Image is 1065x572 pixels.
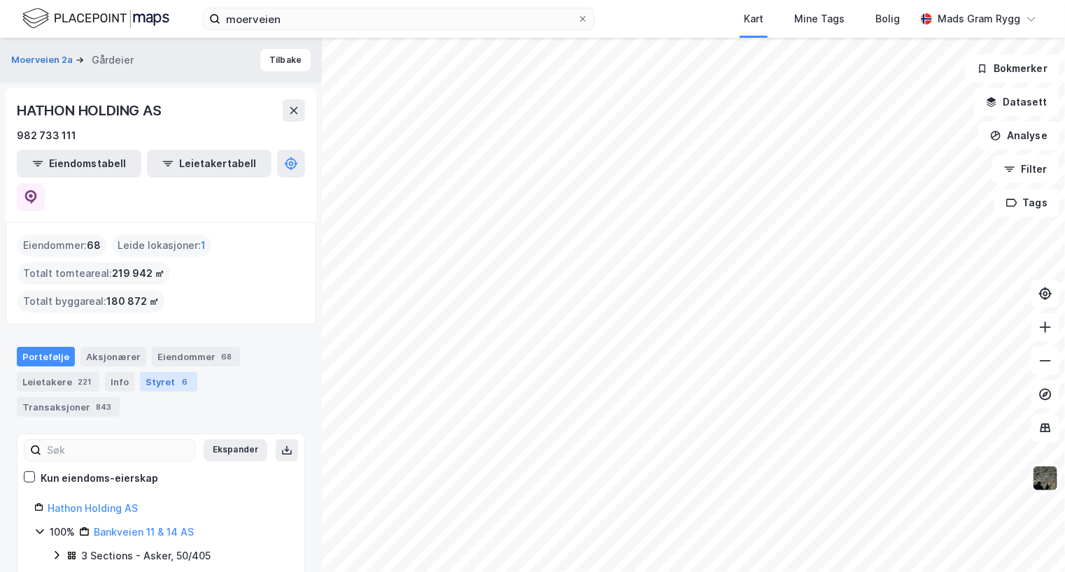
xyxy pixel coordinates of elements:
div: Leide lokasjoner : [112,234,211,257]
button: Analyse [978,122,1059,150]
button: Moerveien 2a [11,53,76,67]
div: Totalt tomteareal : [17,262,170,285]
div: 100% [50,524,75,541]
div: Transaksjoner [17,397,120,417]
button: Filter [992,155,1059,183]
div: Kontrollprogram for chat [995,505,1065,572]
div: Gårdeier [92,52,134,69]
div: Eiendommer [152,347,240,366]
button: Eiendomstabell [17,150,141,178]
div: Leietakere [17,372,99,392]
img: logo.f888ab2527a4732fd821a326f86c7f29.svg [22,6,169,31]
div: Styret [140,372,197,392]
div: Kart [744,10,763,27]
div: Aksjonærer [80,347,146,366]
div: Info [105,372,134,392]
div: Portefølje [17,347,75,366]
div: 982 733 111 [17,127,76,144]
div: Eiendommer : [17,234,106,257]
div: Bolig [875,10,900,27]
div: 221 [75,375,94,389]
img: 9k= [1032,465,1059,492]
a: Bankveien 11 & 14 AS [94,526,194,538]
a: Hathon Holding AS [48,502,138,514]
div: 843 [93,400,114,414]
button: Ekspander [204,439,267,462]
div: 68 [218,350,234,364]
span: 180 872 ㎡ [106,293,159,310]
span: 219 942 ㎡ [112,265,164,282]
span: 68 [87,237,101,254]
div: Mine Tags [794,10,845,27]
span: 1 [201,237,206,254]
button: Bokmerker [965,55,1059,83]
button: Datasett [974,88,1059,116]
div: Totalt byggareal : [17,290,164,313]
div: Kun eiendoms-eierskap [41,470,158,487]
div: 6 [178,375,192,389]
button: Tags [994,189,1059,217]
div: 3 Sections - Asker, 50/405 [81,548,211,564]
button: Tilbake [260,49,311,71]
div: Mads Gram Rygg [938,10,1020,27]
iframe: Chat Widget [995,505,1065,572]
button: Leietakertabell [147,150,271,178]
div: HATHON HOLDING AS [17,99,164,122]
input: Søk på adresse, matrikkel, gårdeiere, leietakere eller personer [220,8,577,29]
input: Søk [41,440,195,461]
